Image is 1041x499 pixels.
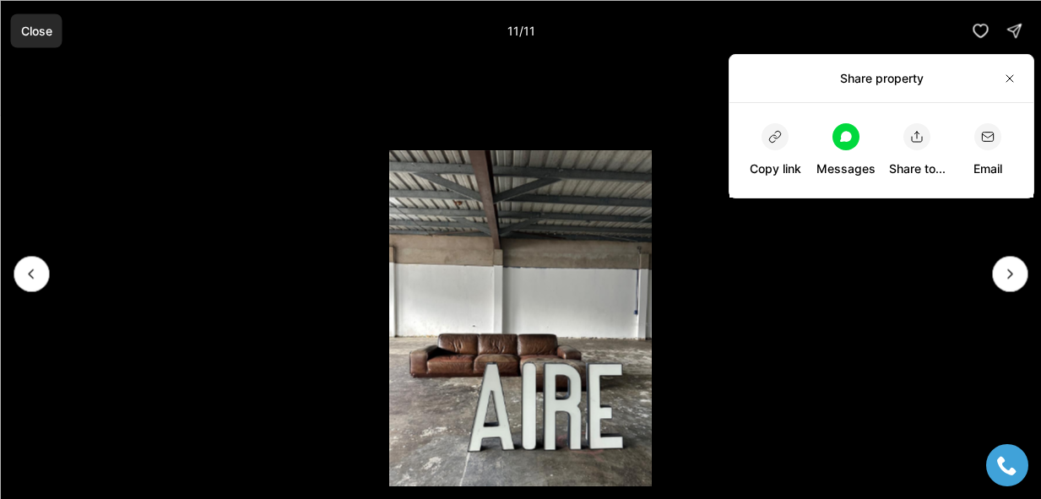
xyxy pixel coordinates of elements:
[952,113,1023,187] button: Email
[973,160,1002,177] p: Email
[816,160,876,177] p: Messages
[889,160,946,177] p: Share to...
[14,256,49,291] button: Previous slide
[750,160,801,177] p: Copy link
[20,24,52,37] p: Close
[507,23,534,37] p: 11 / 11
[811,113,881,187] a: Messages
[10,14,62,47] button: Close
[881,113,952,187] button: Share to...
[740,113,811,187] button: Copy link
[840,70,924,87] p: Share property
